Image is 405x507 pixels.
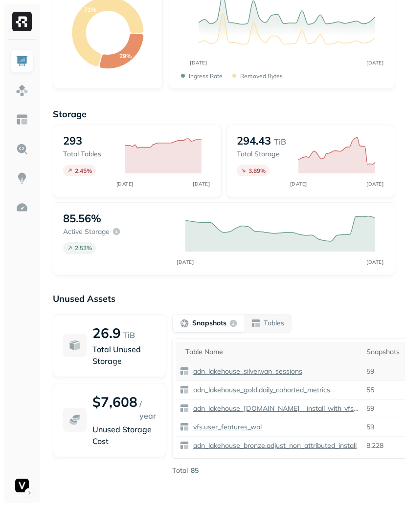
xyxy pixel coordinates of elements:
a: adn_lakehouse_bronze.adjust_non_attributed_install [189,441,357,450]
p: 294.43 [237,134,271,148]
a: adn_lakehouse_silver.van_sessions [189,367,302,376]
p: TiB [123,329,135,341]
p: Total tables [63,149,115,159]
p: Ingress Rate [189,72,223,80]
img: Optimization [16,201,28,214]
p: Unused Assets [53,293,395,304]
text: 71% [84,6,96,13]
tspan: [DATE] [290,181,307,187]
p: Total storage [237,149,289,159]
p: 59 [366,367,374,376]
p: 59 [366,422,374,432]
p: Tables [264,318,284,328]
p: Snapshots [192,318,226,328]
img: table [180,403,189,413]
p: Storage [53,108,395,120]
p: adn_lakehouse_bronze.adjust_non_attributed_install [191,441,357,450]
p: 59 [366,404,374,413]
p: Total Unused Storage [92,343,156,367]
img: table [180,366,189,376]
a: adn_lakehouse_gold.daily_cohorted_metrics [189,385,330,395]
p: Unused Storage Cost [92,423,156,447]
p: 85 [191,466,199,475]
p: Active storage [63,227,110,236]
p: adn_lakehouse_[DOMAIN_NAME]__install_with_vfs_obs [191,404,359,413]
tspan: [DATE] [116,181,134,187]
tspan: [DATE] [366,181,383,187]
img: table [180,441,189,450]
tspan: [DATE] [190,60,207,65]
img: Ryft [12,12,32,31]
img: Assets [16,84,28,97]
p: Removed bytes [240,72,283,80]
p: adn_lakehouse_gold.daily_cohorted_metrics [191,385,330,395]
p: 2.53 % [75,244,92,252]
img: table [180,422,189,432]
p: / year [139,398,156,422]
p: vfs.user_features_wal [191,422,262,432]
p: 8,228 [366,441,383,450]
tspan: [DATE] [367,259,384,265]
p: 55 [366,385,374,395]
tspan: [DATE] [177,259,194,265]
img: Voodoo [15,479,29,492]
div: Table Name [185,347,359,357]
p: 293 [63,134,82,148]
p: adn_lakehouse_silver.van_sessions [191,367,302,376]
img: Insights [16,172,28,185]
div: Snapshots [366,347,400,357]
p: 3.89 % [248,167,266,174]
p: 2.45 % [75,167,92,174]
p: TiB [274,136,286,148]
p: 26.9 [92,324,121,341]
img: Query Explorer [16,143,28,155]
text: 29% [119,52,132,60]
img: Dashboard [16,55,28,67]
p: Total [172,466,188,475]
tspan: [DATE] [367,60,384,65]
img: Asset Explorer [16,113,28,126]
a: vfs.user_features_wal [189,422,262,432]
img: table [180,385,189,395]
tspan: [DATE] [193,181,210,187]
a: adn_lakehouse_[DOMAIN_NAME]__install_with_vfs_obs [189,404,359,413]
p: $7,608 [92,393,137,410]
p: 85.56% [63,211,101,225]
